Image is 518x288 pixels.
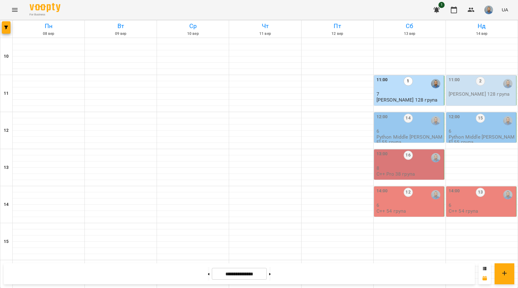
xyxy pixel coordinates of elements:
[376,77,388,83] label: 11:00
[376,171,415,177] p: C++ Pro 38 група
[449,188,460,194] label: 14:00
[503,116,512,125] img: Антон Костюк
[4,164,9,171] h6: 13
[30,3,60,12] img: Voopty Logo
[376,91,443,97] p: 7
[476,114,485,123] label: 15
[438,2,445,8] span: 1
[376,165,443,171] p: 8
[86,31,156,37] h6: 09 вер
[4,201,9,208] h6: 14
[158,21,228,31] h6: Ср
[404,188,413,197] label: 12
[431,153,440,162] img: Антон Костюк
[484,6,493,14] img: 2a5fecbf94ce3b4251e242cbcf70f9d8.jpg
[14,31,84,37] h6: 08 вер
[158,31,228,37] h6: 10 вер
[4,127,9,134] h6: 12
[404,151,413,160] label: 16
[499,4,511,15] button: UA
[376,208,406,214] p: C++ 54 група
[376,188,388,194] label: 14:00
[375,31,445,37] h6: 13 вер
[449,134,515,145] p: Python Middle [PERSON_NAME] 55 група
[431,116,440,125] img: Антон Костюк
[376,151,388,157] label: 13:00
[447,31,517,37] h6: 14 вер
[449,202,515,208] p: 6
[4,53,9,60] h6: 10
[375,21,445,31] h6: Сб
[86,21,156,31] h6: Вт
[4,90,9,97] h6: 11
[431,190,440,199] img: Антон Костюк
[30,13,60,17] span: For Business
[503,79,512,88] img: Антон Костюк
[376,128,443,134] p: 6
[449,208,479,214] p: C++ 54 група
[376,202,443,208] p: 6
[476,188,485,197] label: 13
[302,31,372,37] h6: 12 вер
[404,77,413,86] label: 1
[431,79,440,88] img: Антон Костюк
[502,6,508,13] span: UA
[476,77,485,86] label: 2
[447,21,517,31] h6: Нд
[376,134,443,145] p: Python Middle [PERSON_NAME] 55 група
[230,21,300,31] h6: Чт
[449,77,460,83] label: 11:00
[376,114,388,120] label: 12:00
[302,21,372,31] h6: Пт
[7,2,22,17] button: Menu
[376,97,438,102] p: [PERSON_NAME] 128 група
[14,21,84,31] h6: Пн
[449,128,515,134] p: 6
[4,238,9,245] h6: 15
[404,114,413,123] label: 14
[449,91,510,97] p: [PERSON_NAME] 128 група
[449,114,460,120] label: 12:00
[503,190,512,199] img: Антон Костюк
[230,31,300,37] h6: 11 вер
